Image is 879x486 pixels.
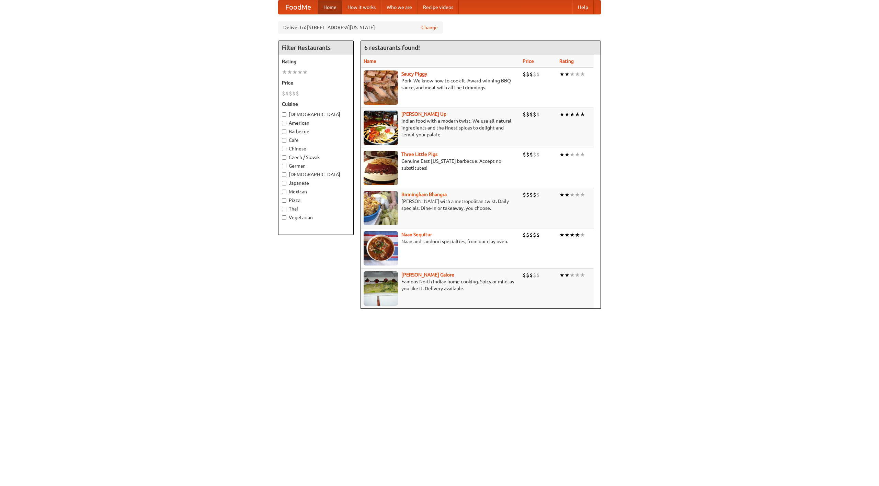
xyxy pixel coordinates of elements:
[523,271,526,279] li: $
[570,191,575,199] li: ★
[401,272,454,278] b: [PERSON_NAME] Galore
[526,151,529,158] li: $
[282,205,350,212] label: Thai
[282,101,350,108] h5: Cuisine
[559,271,564,279] li: ★
[529,70,533,78] li: $
[364,58,376,64] a: Name
[575,191,580,199] li: ★
[526,231,529,239] li: $
[364,77,517,91] p: Pork. We know how to cook it. Award-winning BBQ sauce, and meat with all the trimmings.
[529,231,533,239] li: $
[282,154,350,161] label: Czech / Slovak
[297,68,302,76] li: ★
[564,111,570,118] li: ★
[529,111,533,118] li: $
[282,138,286,143] input: Cafe
[523,231,526,239] li: $
[536,111,540,118] li: $
[282,128,350,135] label: Barbecue
[526,271,529,279] li: $
[282,180,350,187] label: Japanese
[570,151,575,158] li: ★
[533,271,536,279] li: $
[575,271,580,279] li: ★
[282,79,350,86] h5: Price
[523,191,526,199] li: $
[536,231,540,239] li: $
[285,90,289,97] li: $
[289,90,292,97] li: $
[282,147,286,151] input: Chinese
[364,238,517,245] p: Naan and tandoori specialties, from our clay oven.
[364,191,398,225] img: bhangra.jpg
[282,145,350,152] label: Chinese
[401,71,427,77] b: Saucy Piggy
[559,151,564,158] li: ★
[575,151,580,158] li: ★
[536,151,540,158] li: $
[282,188,350,195] label: Mexican
[401,232,432,237] a: Naan Sequitur
[564,70,570,78] li: ★
[287,68,292,76] li: ★
[401,151,437,157] a: Three Little Pigs
[282,197,350,204] label: Pizza
[523,151,526,158] li: $
[523,58,534,64] a: Price
[564,271,570,279] li: ★
[559,191,564,199] li: ★
[564,231,570,239] li: ★
[364,117,517,138] p: Indian food with a modern twist. We use all-natural ingredients and the finest spices to delight ...
[292,90,296,97] li: $
[559,58,574,64] a: Rating
[282,120,350,126] label: American
[282,111,350,118] label: [DEMOGRAPHIC_DATA]
[526,191,529,199] li: $
[381,0,418,14] a: Who we are
[318,0,342,14] a: Home
[580,70,585,78] li: ★
[570,111,575,118] li: ★
[536,271,540,279] li: $
[526,70,529,78] li: $
[282,68,287,76] li: ★
[364,231,398,265] img: naansequitur.jpg
[570,70,575,78] li: ★
[533,191,536,199] li: $
[523,111,526,118] li: $
[529,151,533,158] li: $
[564,191,570,199] li: ★
[559,70,564,78] li: ★
[559,111,564,118] li: ★
[572,0,594,14] a: Help
[282,172,286,177] input: [DEMOGRAPHIC_DATA]
[292,68,297,76] li: ★
[529,191,533,199] li: $
[533,111,536,118] li: $
[575,231,580,239] li: ★
[364,158,517,171] p: Genuine East [US_STATE] barbecue. Accept no substitutes!
[580,231,585,239] li: ★
[282,112,286,117] input: [DEMOGRAPHIC_DATA]
[296,90,299,97] li: $
[570,231,575,239] li: ★
[364,278,517,292] p: Famous North Indian home cooking. Spicy or mild, as you like it. Delivery available.
[282,129,286,134] input: Barbecue
[564,151,570,158] li: ★
[401,192,447,197] a: Birmingham Bhangra
[302,68,308,76] li: ★
[282,171,350,178] label: [DEMOGRAPHIC_DATA]
[421,24,438,31] a: Change
[282,90,285,97] li: $
[575,70,580,78] li: ★
[570,271,575,279] li: ★
[401,111,446,117] a: [PERSON_NAME] Up
[580,191,585,199] li: ★
[580,111,585,118] li: ★
[282,121,286,125] input: American
[282,207,286,211] input: Thai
